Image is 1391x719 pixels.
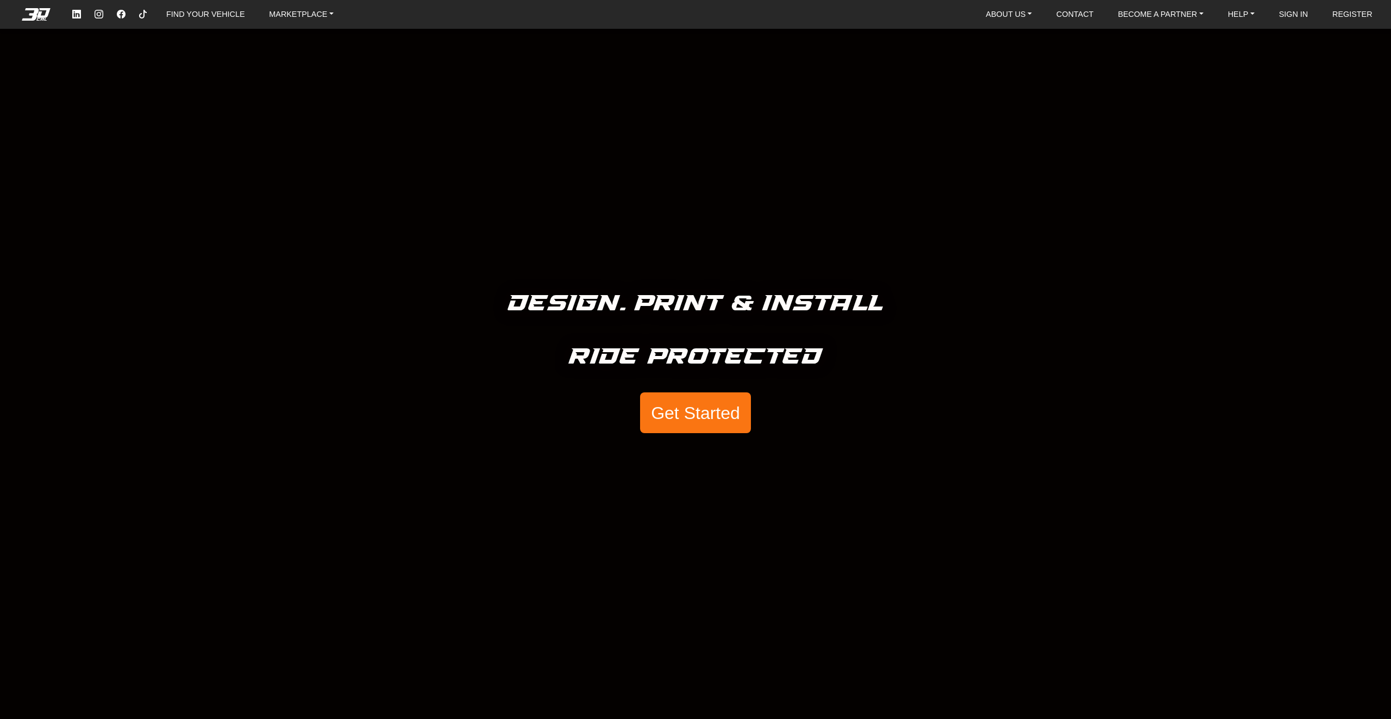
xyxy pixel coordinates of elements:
a: REGISTER [1328,5,1377,24]
a: CONTACT [1052,5,1098,24]
a: MARKETPLACE [265,5,338,24]
a: FIND YOUR VEHICLE [162,5,249,24]
button: Get Started [640,392,751,434]
h5: Design. Print & Install [508,286,884,322]
a: HELP [1224,5,1259,24]
a: ABOUT US [981,5,1036,24]
a: SIGN IN [1275,5,1313,24]
a: BECOME A PARTNER [1113,5,1207,24]
h5: Ride Protected [569,339,823,375]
